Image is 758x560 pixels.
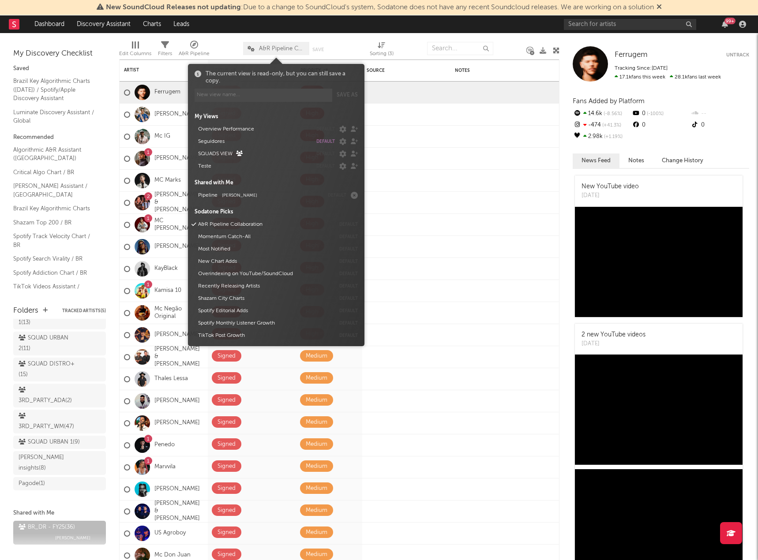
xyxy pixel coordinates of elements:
span: A&R Pipeline Collaboration [259,46,305,52]
div: Signed [218,439,236,450]
button: Change History [653,153,712,168]
button: default [339,272,358,276]
div: Medium [306,395,327,406]
button: Save as [337,89,358,102]
div: 2 new YouTube videos [582,330,645,340]
button: Untrack [726,51,749,60]
a: Marvvila [154,463,176,471]
div: Edit Columns [119,49,151,59]
button: Teste [195,160,312,172]
input: Search... [427,42,493,55]
a: Brazil Key Algorithmic Charts [13,204,97,213]
button: Spotify Monthly Listener Growth [195,317,335,329]
span: 28.1k fans last week [615,75,721,80]
div: 2.98k [573,131,631,142]
a: Spotify Track Velocity Chart / BR [13,231,97,250]
div: A&R Pipeline [179,37,210,63]
div: Filters [158,49,172,59]
div: Sorting ( 3 ) [370,49,394,59]
a: Algorithmic A&R Assistant ([GEOGRAPHIC_DATA]) [13,145,97,163]
a: Brazil Key Algorithmic Charts ([DATE]) / Spotify/Apple Discovery Assistant [13,76,97,103]
div: Signed [218,417,236,428]
div: Medium [306,417,327,428]
button: default [339,309,358,313]
a: KayBlack [154,265,178,273]
a: [PERSON_NAME] & [PERSON_NAME] [154,191,203,214]
a: BR_DR - FY25(36)[PERSON_NAME] [13,521,106,545]
div: Saved [13,63,106,74]
button: Pipeline[PERSON_NAME] [195,189,323,202]
button: Momentum Catch-All [195,231,335,243]
a: [PERSON_NAME] [154,485,200,493]
span: -100 % [645,112,664,116]
div: Signed [218,373,236,384]
a: MC [PERSON_NAME] [154,217,203,232]
button: default [328,193,346,198]
button: 99+ [722,21,728,28]
span: 17.1k fans this week [615,75,665,80]
button: SQUADS VIEW [195,148,312,160]
a: [PERSON_NAME] [154,331,200,339]
a: [PERSON_NAME] [154,243,200,250]
div: SQUAD DISTRO+ ( 15 ) [19,359,81,380]
a: Mc IG [154,133,170,140]
div: Signed [218,461,236,472]
a: Mc Negão Original [154,306,203,321]
div: Edit Columns [119,37,151,63]
div: -- [690,108,749,119]
a: [PERSON_NAME] [154,155,200,162]
span: -8.56 % [602,112,622,116]
a: [PERSON_NAME] & [PERSON_NAME] [154,346,203,368]
a: Pagode(1) [13,477,106,490]
a: Spotify Addiction Chart / BR [13,268,97,278]
a: 3RD_PARTY_ADA(2) [13,384,106,407]
span: [PERSON_NAME] [55,533,90,543]
a: [PERSON_NAME] [154,397,200,405]
div: [DATE] [582,191,639,200]
div: SQUAD URBAN 2 ( 11 ) [19,333,81,354]
div: Medium [306,549,327,560]
div: Sodatone Picks [195,208,358,216]
div: New YouTube video [582,182,639,191]
a: Luminate Discovery Assistant / Global [13,108,97,126]
a: Dashboard [28,15,71,33]
a: Ferrugem [615,51,648,60]
button: Spotify Editorial Adds [195,305,335,317]
a: Kamisa 10 [154,287,181,295]
div: Medium [306,351,327,362]
div: Shared with Me [195,179,358,187]
div: Recommended [13,132,106,143]
button: Seguidores [195,135,312,148]
a: Charts [137,15,167,33]
a: Leads [167,15,195,33]
div: Medium [306,373,327,384]
a: Ferrugem [154,89,180,96]
div: My Views [195,113,358,121]
button: default [339,259,358,264]
a: US Agroboy [154,530,186,537]
div: Signed [218,395,236,406]
button: default [316,152,335,156]
div: Signed [218,527,236,538]
span: +1.19 % [603,134,623,139]
div: [DATE] [582,340,645,348]
input: Search for artists [564,19,696,30]
button: New Chart Adds [195,255,335,268]
div: A&R Pipeline [179,49,210,59]
div: The current view is read-only, but you can still save a copy. [206,71,358,84]
div: 3RD_PARTY_ADA ( 2 ) [19,385,81,406]
button: default [316,127,335,131]
a: SQUAD DISTRO+(15) [13,358,106,381]
div: Signed [218,549,236,560]
button: Tracked Artists(5) [62,309,106,313]
a: [PERSON_NAME] Assistant / [GEOGRAPHIC_DATA] [13,181,97,199]
a: MC Marks [154,177,181,184]
div: Signed [218,351,236,362]
div: 0 [631,108,690,119]
button: default [339,321,358,325]
span: Ferrugem [615,51,648,59]
div: Signed [218,483,236,494]
button: default [339,222,358,227]
div: -474 [573,119,631,131]
button: Most Notified [195,243,335,255]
